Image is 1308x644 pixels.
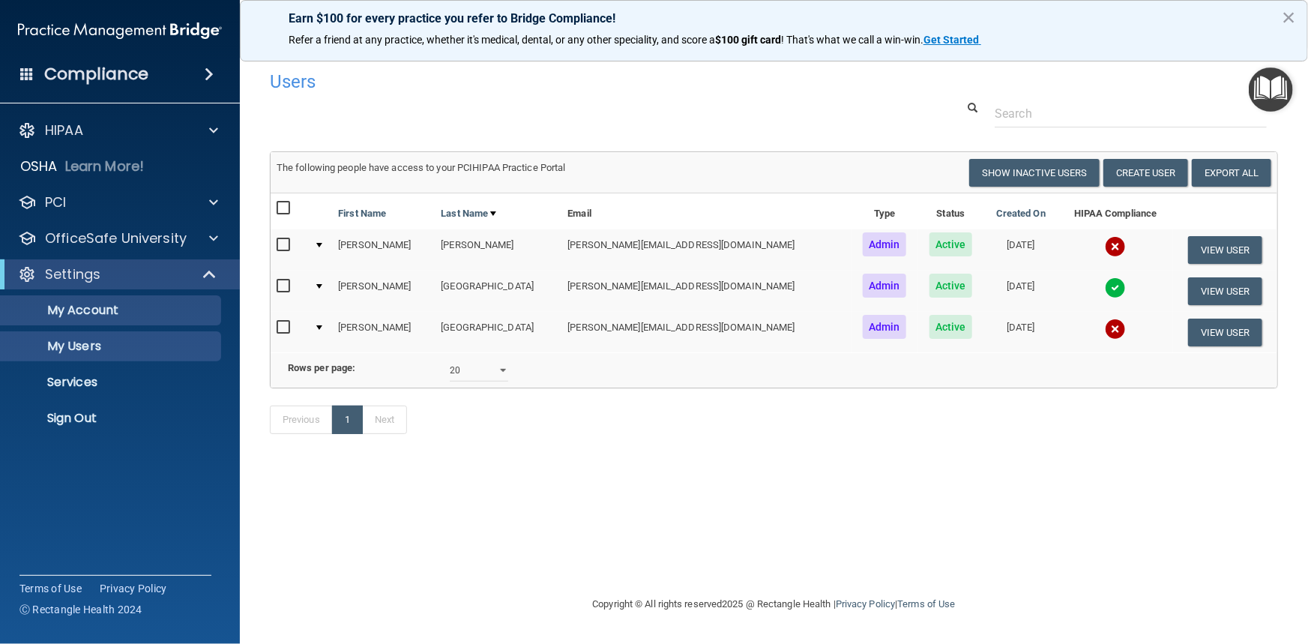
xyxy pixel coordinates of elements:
td: [DATE] [983,312,1058,352]
td: [PERSON_NAME][EMAIL_ADDRESS][DOMAIN_NAME] [561,229,851,271]
button: Create User [1103,159,1188,187]
a: Export All [1192,159,1271,187]
a: Last Name [441,205,496,223]
th: Type [852,193,918,229]
a: First Name [338,205,386,223]
a: Privacy Policy [100,581,167,596]
span: Refer a friend at any practice, whether it's medical, dental, or any other speciality, and score a [289,34,715,46]
p: PCI [45,193,66,211]
th: HIPAA Compliance [1058,193,1173,229]
a: HIPAA [18,121,218,139]
span: Ⓒ Rectangle Health 2024 [19,602,142,617]
img: cross.ca9f0e7f.svg [1105,236,1126,257]
p: Learn More! [65,157,145,175]
a: PCI [18,193,218,211]
input: Search [995,100,1267,127]
td: [PERSON_NAME][EMAIL_ADDRESS][DOMAIN_NAME] [561,271,851,312]
a: Settings [18,265,217,283]
td: [DATE] [983,229,1058,271]
a: Created On [996,205,1046,223]
iframe: Drift Widget Chat Controller [1049,538,1290,598]
span: Active [929,232,972,256]
span: Active [929,315,972,339]
strong: Get Started [923,34,979,46]
a: Get Started [923,34,981,46]
span: Active [929,274,972,298]
span: The following people have access to your PCIHIPAA Practice Portal [277,162,566,173]
a: Terms of Use [19,581,82,596]
p: Sign Out [10,411,214,426]
td: [PERSON_NAME] [332,229,435,271]
a: Privacy Policy [836,598,895,610]
a: Previous [270,406,333,434]
p: Earn $100 for every practice you refer to Bridge Compliance! [289,11,1259,25]
p: Settings [45,265,100,283]
button: View User [1188,236,1262,264]
button: Show Inactive Users [969,159,1100,187]
span: Admin [863,232,906,256]
span: Admin [863,315,906,339]
span: ! That's what we call a win-win. [781,34,923,46]
td: [PERSON_NAME] [332,271,435,312]
p: My Account [10,303,214,318]
a: Next [362,406,407,434]
a: 1 [332,406,363,434]
td: [GEOGRAPHIC_DATA] [435,312,561,352]
p: Services [10,375,214,390]
a: OfficeSafe University [18,229,218,247]
button: Open Resource Center [1249,67,1293,112]
p: OfficeSafe University [45,229,187,247]
p: My Users [10,339,214,354]
div: Copyright © All rights reserved 2025 @ Rectangle Health | | [501,580,1048,628]
h4: Users [270,72,849,91]
a: Terms of Use [897,598,955,610]
td: [DATE] [983,271,1058,312]
span: Admin [863,274,906,298]
td: [PERSON_NAME][EMAIL_ADDRESS][DOMAIN_NAME] [561,312,851,352]
p: OSHA [20,157,58,175]
p: HIPAA [45,121,83,139]
th: Status [918,193,984,229]
th: Email [561,193,851,229]
img: cross.ca9f0e7f.svg [1105,319,1126,340]
button: Close [1282,5,1296,29]
button: View User [1188,277,1262,305]
b: Rows per page: [288,362,355,373]
img: PMB logo [18,16,222,46]
strong: $100 gift card [715,34,781,46]
td: [GEOGRAPHIC_DATA] [435,271,561,312]
img: tick.e7d51cea.svg [1105,277,1126,298]
td: [PERSON_NAME] [332,312,435,352]
td: [PERSON_NAME] [435,229,561,271]
h4: Compliance [44,64,148,85]
button: View User [1188,319,1262,346]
